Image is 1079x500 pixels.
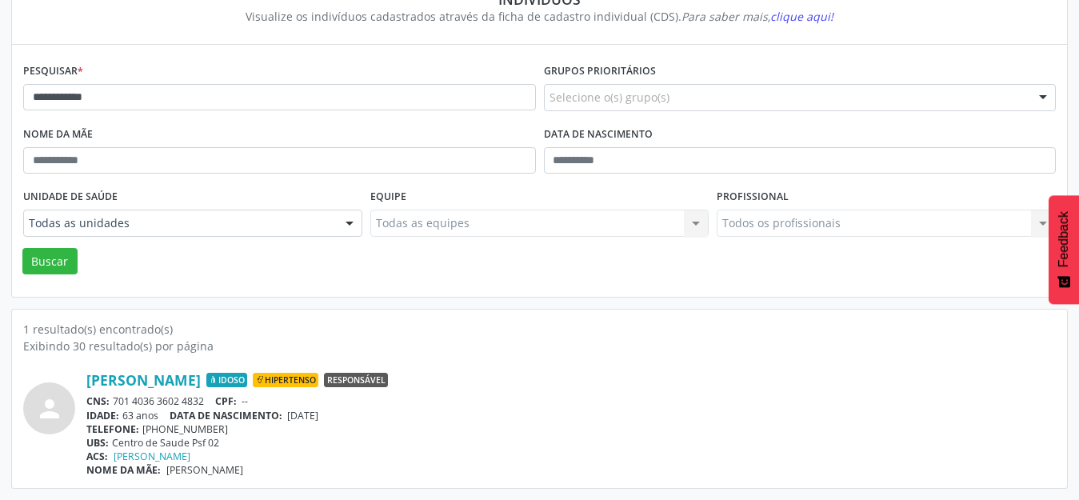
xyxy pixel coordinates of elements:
label: Unidade de saúde [23,185,118,210]
div: Exibindo 30 resultado(s) por página [23,338,1056,354]
div: [PHONE_NUMBER] [86,422,1056,436]
span: TELEFONE: [86,422,139,436]
span: clique aqui! [770,9,833,24]
a: [PERSON_NAME] [86,371,201,389]
span: [DATE] [287,409,318,422]
label: Profissional [717,185,789,210]
div: 63 anos [86,409,1056,422]
span: NOME DA MÃE: [86,463,161,477]
label: Data de nascimento [544,122,653,147]
span: Todas as unidades [29,215,330,231]
div: Visualize os indivíduos cadastrados através da ficha de cadastro individual (CDS). [34,8,1045,25]
i: person [35,394,64,423]
label: Pesquisar [23,59,83,84]
span: DATA DE NASCIMENTO: [170,409,282,422]
span: Selecione o(s) grupo(s) [549,89,669,106]
span: ACS: [86,450,108,463]
span: -- [242,394,248,408]
span: CNS: [86,394,110,408]
span: UBS: [86,436,109,450]
label: Grupos prioritários [544,59,656,84]
a: [PERSON_NAME] [114,450,190,463]
span: IDADE: [86,409,119,422]
label: Nome da mãe [23,122,93,147]
span: Idoso [206,373,247,387]
button: Buscar [22,248,78,275]
label: Equipe [370,185,406,210]
span: Hipertenso [253,373,318,387]
span: [PERSON_NAME] [166,463,243,477]
div: 1 resultado(s) encontrado(s) [23,321,1056,338]
span: Feedback [1057,211,1071,267]
button: Feedback - Mostrar pesquisa [1049,195,1079,304]
i: Para saber mais, [681,9,833,24]
span: Responsável [324,373,388,387]
div: 701 4036 3602 4832 [86,394,1056,408]
span: CPF: [215,394,237,408]
div: Centro de Saude Psf 02 [86,436,1056,450]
